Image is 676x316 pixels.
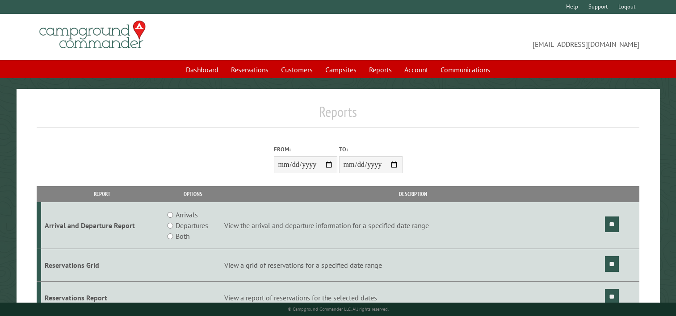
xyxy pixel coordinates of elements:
[223,202,604,249] td: View the arrival and departure information for a specified date range
[223,186,604,202] th: Description
[223,249,604,282] td: View a grid of reservations for a specified date range
[288,306,389,312] small: © Campground Commander LLC. All rights reserved.
[399,61,433,78] a: Account
[41,281,164,314] td: Reservations Report
[339,145,403,154] label: To:
[435,61,495,78] a: Communications
[37,17,148,52] img: Campground Commander
[176,231,189,241] label: Both
[41,202,164,249] td: Arrival and Departure Report
[338,25,640,50] span: [EMAIL_ADDRESS][DOMAIN_NAME]
[274,145,337,154] label: From:
[364,61,397,78] a: Reports
[320,61,362,78] a: Campsites
[41,249,164,282] td: Reservations Grid
[176,209,198,220] label: Arrivals
[41,186,164,202] th: Report
[276,61,318,78] a: Customers
[176,220,208,231] label: Departures
[37,103,639,128] h1: Reports
[164,186,223,202] th: Options
[181,61,224,78] a: Dashboard
[223,281,604,314] td: View a report of reservations for the selected dates
[226,61,274,78] a: Reservations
